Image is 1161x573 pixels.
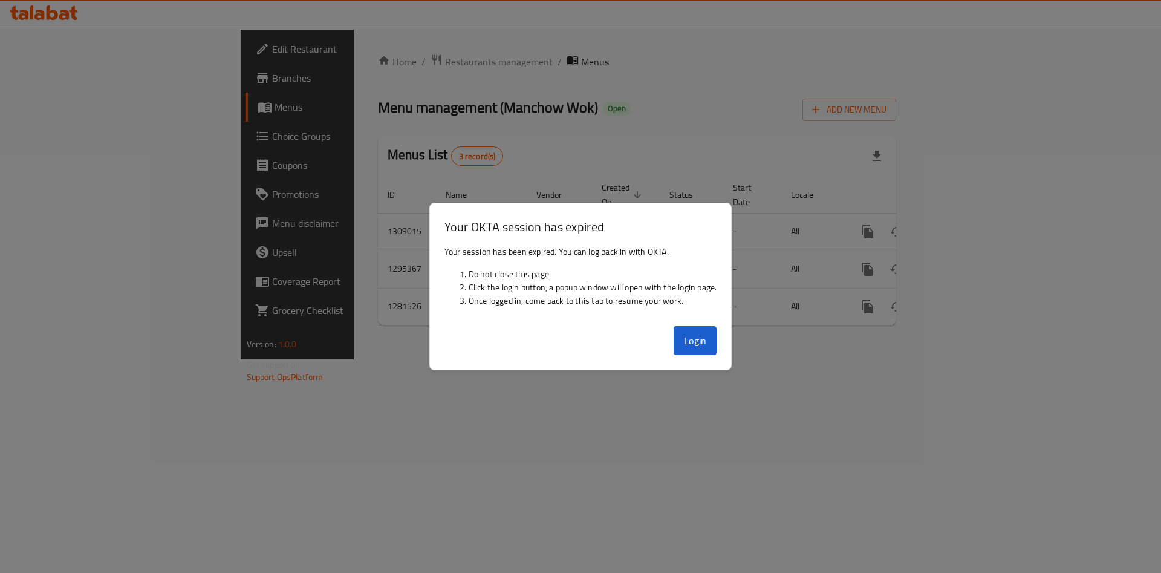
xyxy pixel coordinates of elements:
[430,240,732,321] div: Your session has been expired. You can log back in with OKTA.
[444,218,717,235] h3: Your OKTA session has expired
[674,326,717,355] button: Login
[469,294,717,307] li: Once logged in, come back to this tab to resume your work.
[469,281,717,294] li: Click the login button, a popup window will open with the login page.
[469,267,717,281] li: Do not close this page.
